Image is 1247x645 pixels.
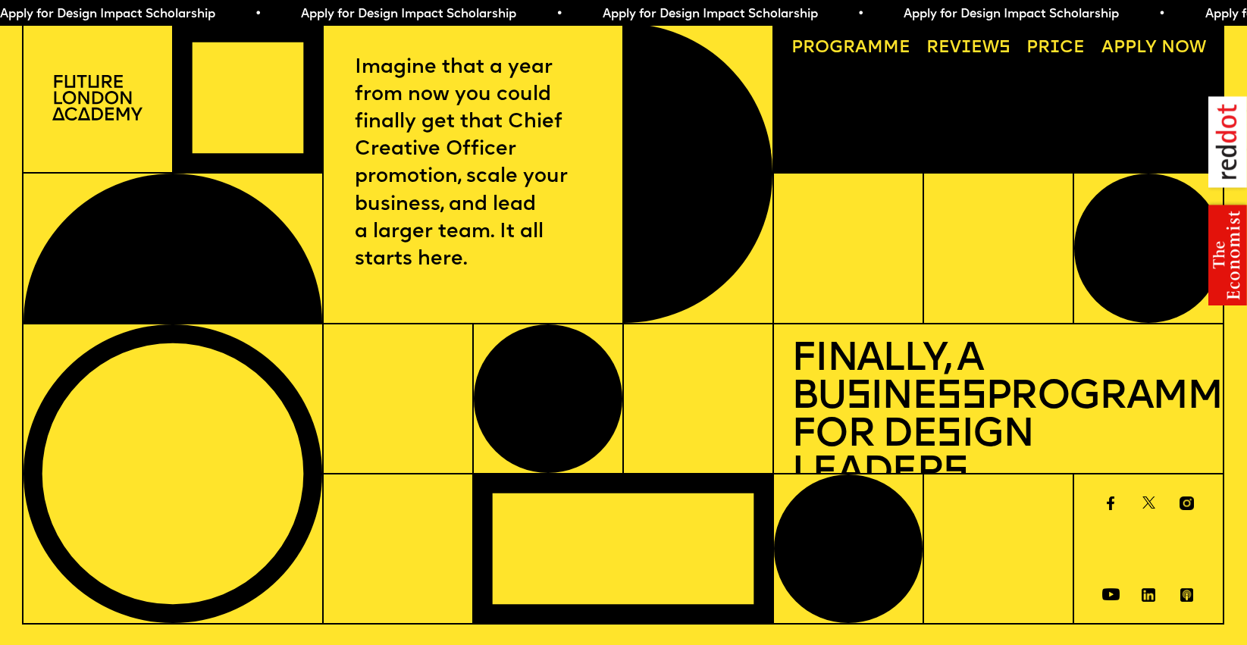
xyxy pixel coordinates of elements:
[936,378,985,418] span: ss
[918,32,1020,66] a: Reviews
[855,39,867,57] span: a
[544,8,550,20] span: •
[783,32,920,66] a: Programme
[943,454,967,493] span: s
[243,8,249,20] span: •
[1101,39,1114,57] span: A
[791,341,1206,493] h1: Finally, a Bu ine Programme for De ign Leader
[846,378,870,418] span: s
[355,55,591,274] p: Imagine that a year from now you could finally get that Chief Creative Officer promotion, scale y...
[1092,32,1214,66] a: Apply now
[845,8,852,20] span: •
[1018,32,1094,66] a: Price
[1146,8,1153,20] span: •
[936,416,960,456] span: s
